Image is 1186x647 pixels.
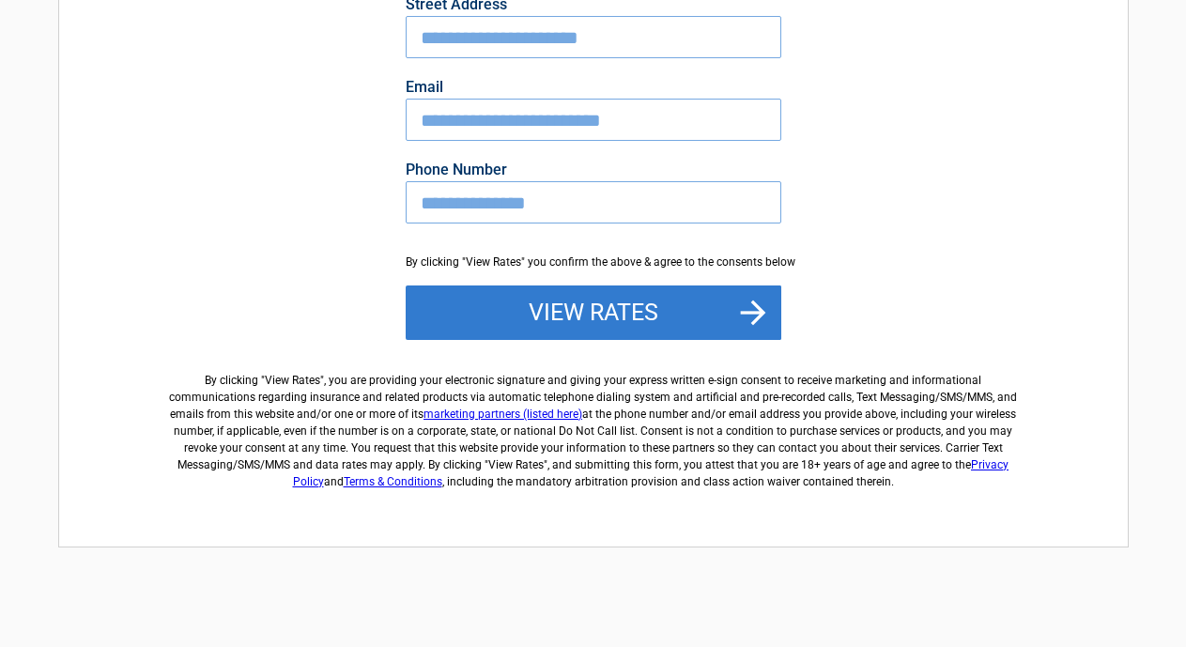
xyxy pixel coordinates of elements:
button: View Rates [406,285,781,340]
a: Privacy Policy [293,458,1009,488]
label: By clicking " ", you are providing your electronic signature and giving your express written e-si... [162,357,1024,490]
a: marketing partners (listed here) [424,408,582,421]
label: Phone Number [406,162,781,177]
label: Email [406,80,781,95]
span: View Rates [265,374,320,387]
a: Terms & Conditions [344,475,442,488]
div: By clicking "View Rates" you confirm the above & agree to the consents below [406,254,781,270]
